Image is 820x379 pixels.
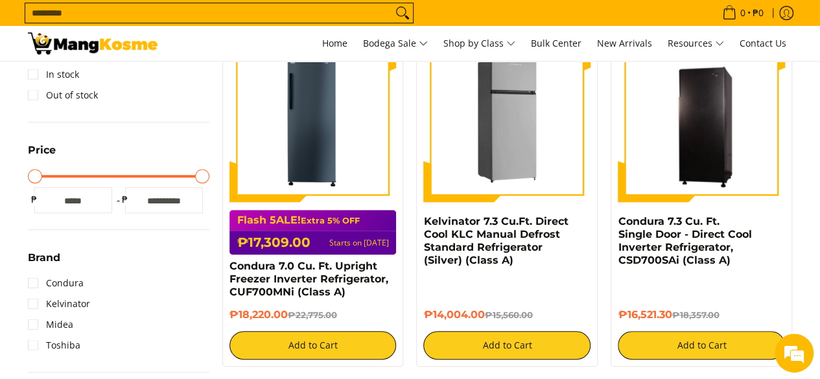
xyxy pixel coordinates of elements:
[28,193,41,206] span: ₱
[672,310,719,320] del: ₱18,357.00
[531,37,581,49] span: Bulk Center
[288,310,337,320] del: ₱22,775.00
[28,335,80,356] a: Toshiba
[28,32,158,54] img: Bodega Sale Refrigerator l Mang Kosme: Home Appliances Warehouse Sale
[322,37,347,49] span: Home
[524,26,588,61] a: Bulk Center
[28,253,60,273] summary: Open
[28,253,60,263] span: Brand
[661,26,731,61] a: Resources
[423,35,591,202] img: Kelvinator 7.3 Cu.Ft. Direct Cool KLC Manual Defrost Standard Refrigerator (Silver) (Class A) - 0
[28,145,56,165] summary: Open
[618,308,785,321] h6: ₱16,521.30
[229,331,397,360] button: Add to Cart
[28,273,84,293] a: Condura
[357,26,434,61] a: Bodega Sale
[28,293,90,314] a: Kelvinator
[618,331,785,360] button: Add to Cart
[229,308,397,321] h6: ₱18,220.00
[718,6,767,20] span: •
[484,310,532,320] del: ₱15,560.00
[363,36,428,52] span: Bodega Sale
[751,8,766,17] span: ₱0
[668,36,724,52] span: Resources
[591,26,659,61] a: New Arrivals
[437,26,522,61] a: Shop by Class
[423,331,591,360] button: Add to Cart
[229,260,388,298] a: Condura 7.0 Cu. Ft. Upright Freezer Inverter Refrigerator, CUF700MNi (Class A)
[119,193,132,206] span: ₱
[443,36,515,52] span: Shop by Class
[597,37,652,49] span: New Arrivals
[618,215,751,266] a: Condura 7.3 Cu. Ft. Single Door - Direct Cool Inverter Refrigerator, CSD700SAi (Class A)
[28,85,98,106] a: Out of stock
[733,26,793,61] a: Contact Us
[423,308,591,321] h6: ₱14,004.00
[28,64,79,85] a: In stock
[740,37,786,49] span: Contact Us
[423,215,568,266] a: Kelvinator 7.3 Cu.Ft. Direct Cool KLC Manual Defrost Standard Refrigerator (Silver) (Class A)
[170,26,793,61] nav: Main Menu
[28,145,56,155] span: Price
[618,37,785,200] img: Condura 7.3 Cu. Ft. Single Door - Direct Cool Inverter Refrigerator, CSD700SAi (Class A)
[316,26,354,61] a: Home
[392,3,413,23] button: Search
[738,8,747,17] span: 0
[229,35,397,202] img: Condura 7.0 Cu. Ft. Upright Freezer Inverter Refrigerator, CUF700MNi (Class A)
[28,314,73,335] a: Midea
